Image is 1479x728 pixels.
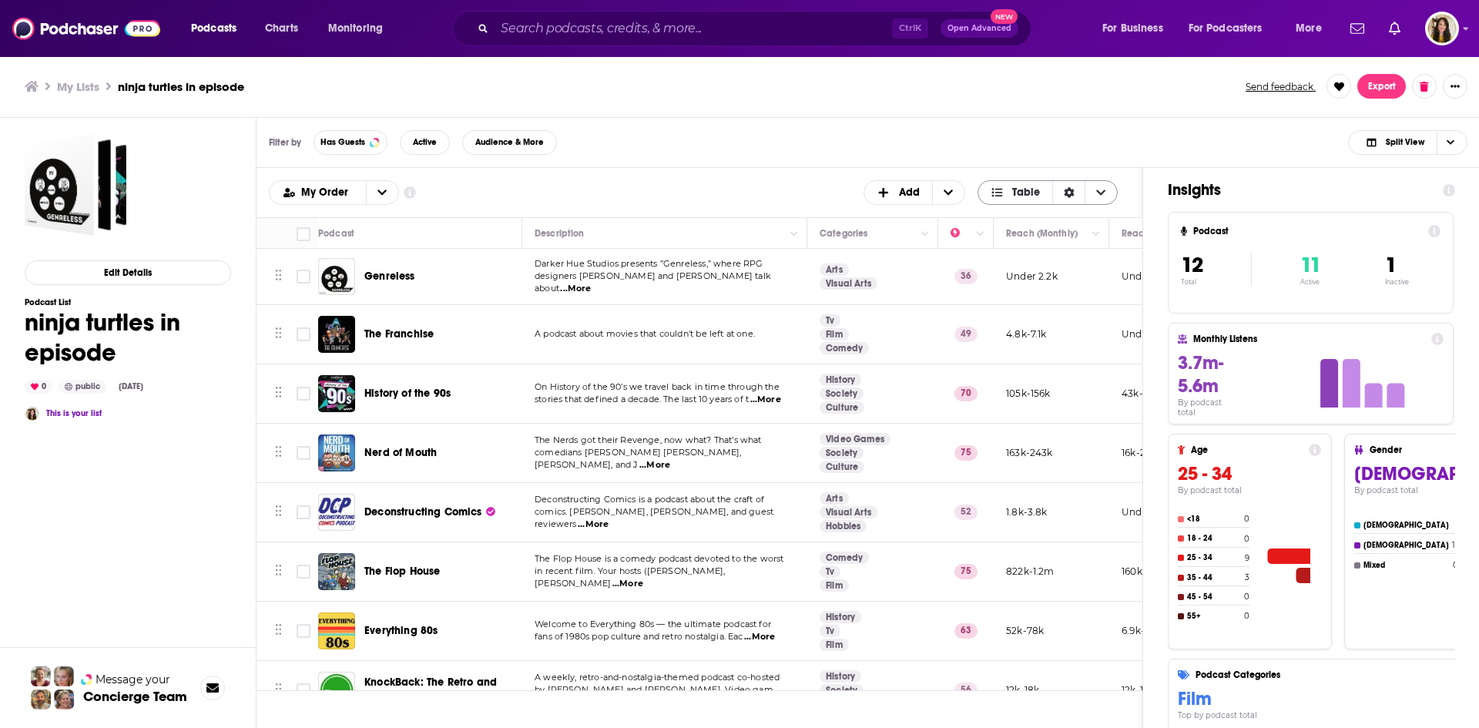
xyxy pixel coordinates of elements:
h2: + Add [864,180,965,205]
h4: By podcast total [1178,398,1242,418]
p: 63 [954,623,978,639]
button: Move [273,619,283,642]
span: in recent film. Your hosts ([PERSON_NAME], [PERSON_NAME] [535,565,725,589]
span: stories that defined a decade. The last 10 years of t [535,394,749,404]
a: History [820,670,861,683]
button: Send feedback. [1241,80,1320,93]
a: Show notifications dropdown [1383,15,1407,42]
img: Everything 80s [318,612,355,649]
p: Under 2.2k [1006,270,1058,283]
h3: Podcast List [25,297,231,307]
a: Video Games [820,433,890,445]
a: Film [820,639,849,651]
a: Show notifications dropdown [1344,15,1370,42]
h1: Insights [1168,180,1430,200]
p: Under 1.4k [1122,505,1172,518]
span: Everything 80s [364,624,438,637]
p: 1.8k-3.8k [1006,505,1048,518]
button: open menu [270,187,366,198]
span: Charts [265,18,298,39]
img: Nerd of Mouth [318,434,355,471]
p: 36 [954,269,978,284]
button: open menu [180,16,257,41]
a: KnockBack: The Retro and Nostalgia Podcast [364,675,517,706]
a: Genreless [318,258,355,295]
span: Genreless [364,270,415,283]
span: The Flop House [364,565,440,578]
a: This is your list [46,408,102,418]
span: My Order [301,187,354,198]
h4: <18 [1187,515,1241,524]
span: Darker Hue Studios presents ”Genreless,” where RPG [535,258,763,269]
img: The Flop House [318,553,355,590]
button: open menu [1179,16,1285,41]
button: Open AdvancedNew [941,19,1018,38]
p: 75 [954,564,978,579]
span: comics. [PERSON_NAME], [PERSON_NAME], and guest reviewers [535,506,773,529]
h4: Monthly Listens [1193,334,1424,344]
h4: 0 [1244,514,1249,524]
span: Add [899,187,920,198]
button: Move [273,265,283,288]
a: The Franchise [318,316,355,353]
h4: 0 [1453,560,1458,570]
p: 43k-65k [1122,387,1159,400]
span: Deconstructing Comics [364,505,482,518]
button: Move [273,323,283,346]
h2: Choose List sort [269,180,399,205]
a: The Flop House [364,564,440,579]
p: 163k-243k [1006,446,1053,459]
span: Toggle select row [297,505,310,519]
h4: 11 [1452,540,1458,550]
img: Jules Profile [54,666,74,686]
span: ...More [639,459,670,471]
a: Tv [820,565,840,578]
h4: 18 - 24 [1187,534,1241,543]
span: More [1296,18,1322,39]
h4: 25 - 34 [1187,553,1242,562]
a: Society [820,387,864,400]
p: 822k-1.2m [1006,565,1055,578]
h3: ninja turtles in episode [118,79,244,94]
p: 160k-238k [1122,565,1169,578]
span: Welcome to Everything 80s — the ultimate podcast for [535,619,771,629]
h4: 9 [1245,553,1249,563]
span: Has Guests [320,138,365,146]
a: Deconstructing Comics [364,505,495,520]
div: [DATE] [112,381,149,393]
a: Genreless [364,269,415,284]
span: designers [PERSON_NAME] and [PERSON_NAME] talk about [535,270,771,294]
a: Show additional information [404,186,416,200]
h4: 3 [1245,572,1249,582]
span: Toggle select row [297,446,310,460]
a: Culture [820,401,864,414]
a: Comedy [820,552,869,564]
a: History of the 90s [364,386,451,401]
span: New [991,9,1018,24]
span: Toggle select row [297,327,310,341]
a: Visual Arts [820,506,877,518]
span: by [PERSON_NAME] and [PERSON_NAME]. Video gam [535,684,773,695]
h4: 55+ [1187,612,1241,621]
h4: 0 [1244,534,1249,544]
span: History of the 90s [364,387,451,400]
button: open menu [366,181,398,204]
button: Edit Details [25,260,231,285]
button: open menu [1092,16,1182,41]
img: Sydney Profile [31,666,51,686]
button: Choose View [978,180,1118,205]
h4: 0 [1244,611,1249,621]
span: Open Advanced [947,25,1011,32]
p: 12k-18k [1006,683,1039,696]
button: Has Guests [314,130,387,155]
a: Nerd of Mouth [364,445,437,461]
span: Active [413,138,437,146]
p: 52k-78k [1006,624,1044,637]
h4: [DEMOGRAPHIC_DATA] [1363,521,1452,530]
span: comedians [PERSON_NAME] [PERSON_NAME], [PERSON_NAME], and J [535,447,742,470]
span: ninja turtles in episode [25,134,126,236]
button: Column Actions [971,224,990,243]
